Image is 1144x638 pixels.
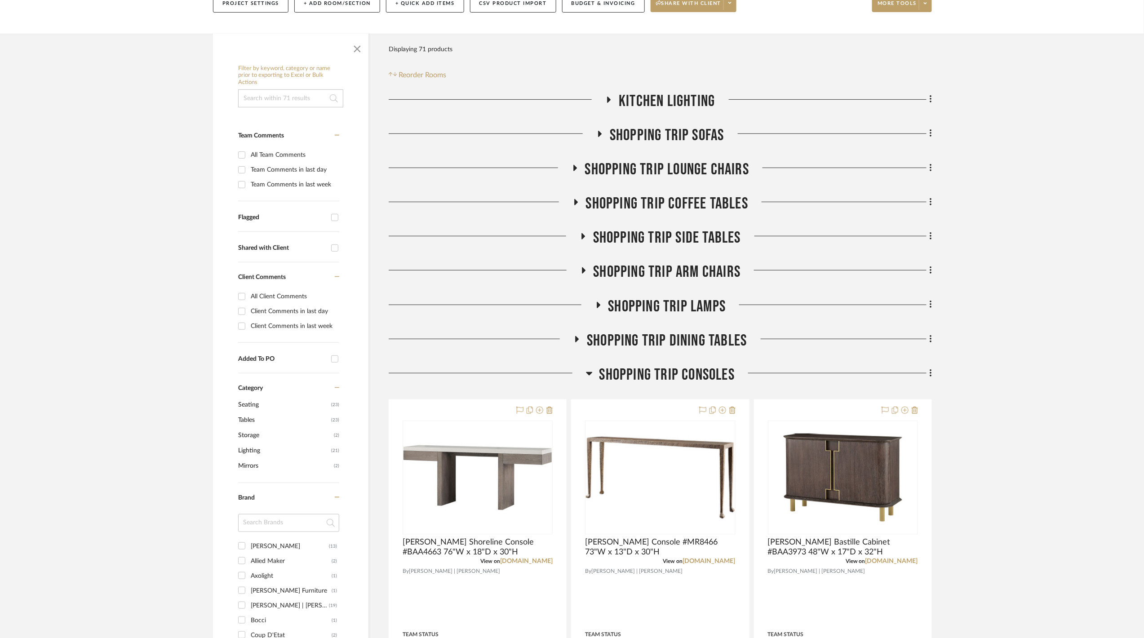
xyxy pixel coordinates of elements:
[769,434,917,522] img: Baker Bastille Cabinet #BAA3973 48"W x 17"D x 32"H
[599,365,735,385] span: Shopping Trip Consoles
[331,398,339,412] span: (23)
[334,459,339,473] span: (2)
[585,537,735,557] span: [PERSON_NAME] Console #MR8466 73"W x 13"D x 30"H
[238,274,286,280] span: Client Comments
[593,228,741,248] span: Shopping Trip Side Tables
[610,126,724,145] span: Shopping Trip Sofas
[238,412,329,428] span: Tables
[238,495,255,501] span: Brand
[663,558,683,564] span: View on
[389,70,447,80] button: Reorder Rooms
[251,289,337,304] div: All Client Comments
[238,458,332,474] span: Mirrors
[332,554,337,568] div: (2)
[332,584,337,598] div: (1)
[251,613,332,628] div: Bocci
[774,567,865,576] span: [PERSON_NAME] | [PERSON_NAME]
[683,558,736,564] a: [DOMAIN_NAME]
[608,297,726,316] span: Shopping Trip Lamps
[619,92,715,111] span: Kitchen Lighting
[329,539,337,554] div: (13)
[238,244,327,252] div: Shared with Client
[409,567,500,576] span: [PERSON_NAME] | [PERSON_NAME]
[403,537,553,557] span: [PERSON_NAME] Shoreline Console #BAA4663 76"W x 18"D x 30"H
[332,569,337,583] div: (1)
[251,584,332,598] div: [PERSON_NAME] Furniture
[404,434,552,522] img: Baker Shoreline Console #BAA4663 76"W x 18"D x 30"H
[251,177,337,192] div: Team Comments in last week
[585,421,735,534] div: 0
[238,133,284,139] span: Team Comments
[585,567,591,576] span: By
[480,558,500,564] span: View on
[251,304,337,319] div: Client Comments in last day
[586,194,748,213] span: Shopping Trip Coffee Tables
[238,428,332,443] span: Storage
[238,385,263,392] span: Category
[348,38,366,56] button: Close
[331,443,339,458] span: (21)
[389,40,452,58] div: Displaying 71 products
[251,598,329,613] div: [PERSON_NAME] | [PERSON_NAME]
[238,355,327,363] div: Added To PO
[768,537,918,557] span: [PERSON_NAME] Bastille Cabinet #BAA3973 48"W x 17"D x 32"H
[594,262,741,282] span: Shopping Trip Arm Chairs
[238,89,343,107] input: Search within 71 results
[238,397,329,412] span: Seating
[768,567,774,576] span: By
[251,319,337,333] div: Client Comments in last week
[331,413,339,427] span: (23)
[846,558,865,564] span: View on
[251,569,332,583] div: Axolight
[334,428,339,443] span: (2)
[251,554,332,568] div: Allied Maker
[585,160,749,179] span: Shopping Trip Lounge Chairs
[403,567,409,576] span: By
[251,148,337,162] div: All Team Comments
[238,214,327,222] div: Flagged
[329,598,337,613] div: (19)
[591,567,683,576] span: [PERSON_NAME] | [PERSON_NAME]
[587,331,747,350] span: Shopping Trip Dining Tables
[586,434,734,522] img: Baker Noble Console #MR8466 73"W x 13"D x 30"H
[238,443,329,458] span: Lighting
[238,65,343,86] h6: Filter by keyword, category or name prior to exporting to Excel or Bulk Actions
[251,539,329,554] div: [PERSON_NAME]
[251,163,337,177] div: Team Comments in last day
[500,558,553,564] a: [DOMAIN_NAME]
[332,613,337,628] div: (1)
[399,70,447,80] span: Reorder Rooms
[865,558,918,564] a: [DOMAIN_NAME]
[238,514,339,532] input: Search Brands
